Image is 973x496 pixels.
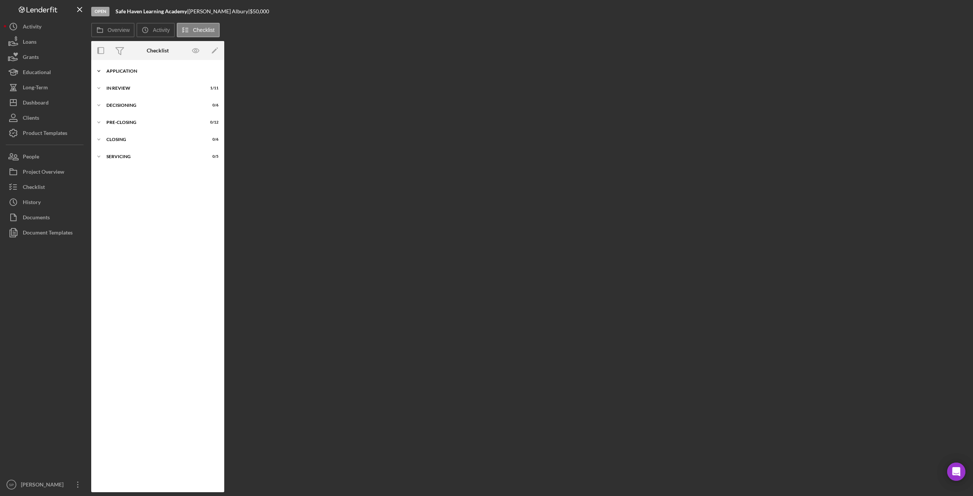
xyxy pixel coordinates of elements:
[947,463,965,481] div: Open Intercom Messenger
[116,8,187,14] b: Safe Haven Learning Academy
[23,34,36,51] div: Loans
[250,8,269,14] span: $50,000
[4,195,87,210] button: History
[23,149,39,166] div: People
[23,80,48,97] div: Long-Term
[106,154,200,159] div: Servicing
[23,210,50,227] div: Documents
[23,95,49,112] div: Dashboard
[23,49,39,67] div: Grants
[205,120,219,125] div: 0 / 12
[177,23,220,37] button: Checklist
[23,225,73,242] div: Document Templates
[4,34,87,49] button: Loans
[4,179,87,195] button: Checklist
[9,483,14,487] text: SP
[4,80,87,95] button: Long-Term
[4,210,87,225] button: Documents
[106,120,200,125] div: Pre-Closing
[106,86,200,90] div: In Review
[4,125,87,141] button: Product Templates
[106,137,200,142] div: Closing
[108,27,130,33] label: Overview
[189,8,250,14] div: [PERSON_NAME] Albury |
[205,103,219,108] div: 0 / 6
[23,19,41,36] div: Activity
[23,164,64,181] div: Project Overview
[205,86,219,90] div: 1 / 11
[91,23,135,37] button: Overview
[153,27,170,33] label: Activity
[23,110,39,127] div: Clients
[4,149,87,164] button: People
[116,8,189,14] div: |
[106,69,215,73] div: Application
[23,125,67,143] div: Product Templates
[193,27,215,33] label: Checklist
[23,179,45,196] div: Checklist
[205,154,219,159] div: 0 / 5
[147,48,169,54] div: Checklist
[4,95,87,110] button: Dashboard
[106,103,200,108] div: Decisioning
[4,477,87,492] button: SP[PERSON_NAME]
[23,195,41,212] div: History
[4,110,87,125] button: Clients
[136,23,174,37] button: Activity
[19,477,68,494] div: [PERSON_NAME]
[91,7,109,16] div: Open
[23,65,51,82] div: Educational
[4,49,87,65] button: Grants
[4,225,87,240] button: Document Templates
[4,164,87,179] button: Project Overview
[4,19,87,34] button: Activity
[4,65,87,80] button: Educational
[205,137,219,142] div: 0 / 6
